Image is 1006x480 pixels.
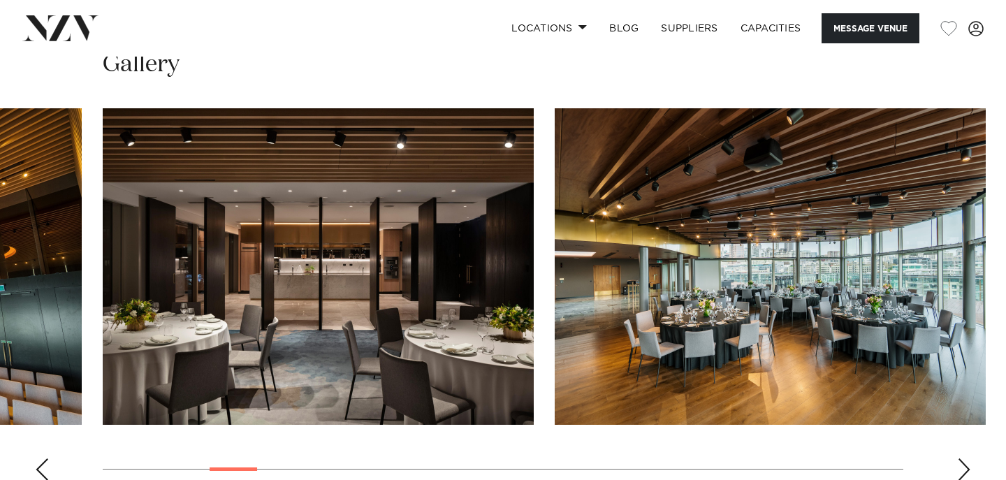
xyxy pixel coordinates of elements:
[500,13,598,43] a: Locations
[22,15,99,41] img: nzv-logo.png
[822,13,919,43] button: Message Venue
[103,108,534,425] swiper-slide: 5 / 30
[555,108,986,425] swiper-slide: 6 / 30
[598,13,650,43] a: BLOG
[103,49,180,80] h2: Gallery
[729,13,812,43] a: Capacities
[650,13,729,43] a: SUPPLIERS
